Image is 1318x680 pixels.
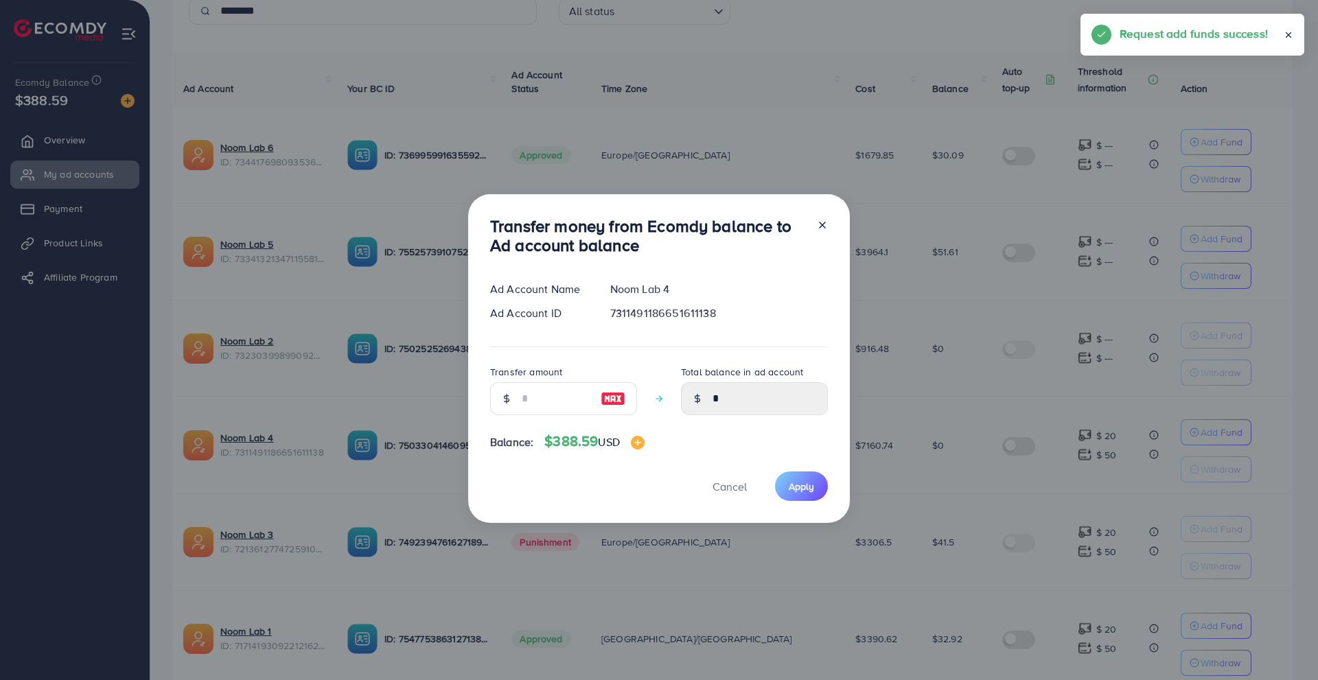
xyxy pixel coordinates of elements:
[599,305,839,321] div: 7311491186651611138
[479,305,599,321] div: Ad Account ID
[490,434,533,450] span: Balance:
[599,281,839,297] div: Noom Lab 4
[695,471,764,501] button: Cancel
[601,390,625,407] img: image
[544,433,645,450] h4: $388.59
[681,365,803,379] label: Total balance in ad account
[789,480,814,493] span: Apply
[713,479,747,494] span: Cancel
[1260,618,1308,670] iframe: Chat
[479,281,599,297] div: Ad Account Name
[598,434,619,449] span: USD
[490,365,562,379] label: Transfer amount
[631,436,645,449] img: image
[775,471,828,501] button: Apply
[490,216,806,256] h3: Transfer money from Ecomdy balance to Ad account balance
[1120,25,1268,43] h5: Request add funds success!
